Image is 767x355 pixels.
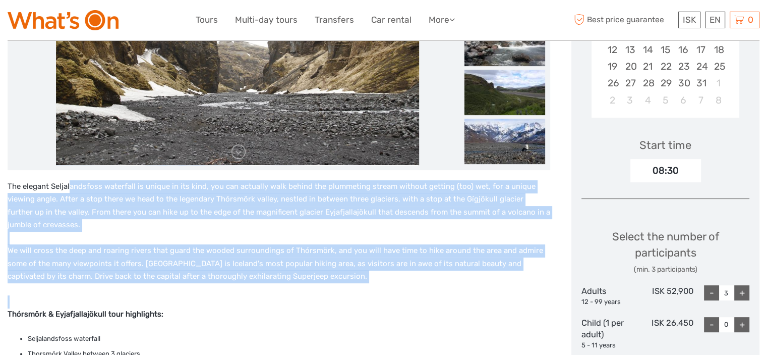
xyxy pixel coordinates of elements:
[692,75,710,91] div: Choose Friday, October 31st, 2025
[674,92,692,109] div: Choose Thursday, November 6th, 2025
[464,119,545,164] img: 0d617fd09f184f63b9ab27a5032ee5e9_slider_thumbnail.jpg
[621,58,639,75] div: Choose Monday, October 20th, 2025
[710,41,728,58] div: Choose Saturday, October 18th, 2025
[621,92,639,109] div: Choose Monday, November 3rd, 2025
[683,15,696,25] span: ISK
[621,75,639,91] div: Choose Monday, October 27th, 2025
[639,75,657,91] div: Choose Tuesday, October 28th, 2025
[8,310,163,319] strong: Thórsmörk & Eyjafjallajökull tour highlights:
[692,92,710,109] div: Choose Friday, November 7th, 2025
[704,285,719,300] div: -
[595,8,736,109] div: month 2025-10
[464,70,545,115] img: f002cdb791454abb84bea941b2b20d2e_slider_thumbnail.jpg
[603,41,621,58] div: Choose Sunday, October 12th, 2025
[710,58,728,75] div: Choose Saturday, October 25th, 2025
[28,333,550,344] li: Seljalandsfoss waterfall
[315,13,354,27] a: Transfers
[705,12,725,28] div: EN
[8,180,550,283] p: The elegant Seljalandsfoss waterfall is unique in its kind, you can actually walk behind the plum...
[464,21,545,66] img: f547b7928ab44139bbc6edb7cac72ec1_slider_thumbnail.jpg
[581,285,637,307] div: Adults
[657,92,674,109] div: Choose Wednesday, November 5th, 2025
[603,58,621,75] div: Choose Sunday, October 19th, 2025
[581,317,637,350] div: Child (1 per adult)
[637,285,693,307] div: ISK 52,900
[657,41,674,58] div: Choose Wednesday, October 15th, 2025
[674,75,692,91] div: Choose Thursday, October 30th, 2025
[704,317,719,332] div: -
[603,75,621,91] div: Choose Sunday, October 26th, 2025
[371,13,411,27] a: Car rental
[692,41,710,58] div: Choose Friday, October 17th, 2025
[657,58,674,75] div: Choose Wednesday, October 22nd, 2025
[621,41,639,58] div: Choose Monday, October 13th, 2025
[734,317,749,332] div: +
[14,18,114,26] p: We're away right now. Please check back later!
[581,297,637,307] div: 12 - 99 years
[196,13,218,27] a: Tours
[581,341,637,350] div: 5 - 11 years
[692,58,710,75] div: Choose Friday, October 24th, 2025
[581,265,749,275] div: (min. 3 participants)
[637,317,693,350] div: ISK 26,450
[429,13,455,27] a: More
[746,15,755,25] span: 0
[639,92,657,109] div: Choose Tuesday, November 4th, 2025
[571,12,676,28] span: Best price guarantee
[639,137,691,153] div: Start time
[674,41,692,58] div: Choose Thursday, October 16th, 2025
[235,13,298,27] a: Multi-day tours
[581,229,749,275] div: Select the number of participants
[116,16,128,28] button: Open LiveChat chat widget
[657,75,674,91] div: Choose Wednesday, October 29th, 2025
[603,92,621,109] div: Choose Sunday, November 2nd, 2025
[710,75,728,91] div: Choose Saturday, November 1st, 2025
[710,92,728,109] div: Choose Saturday, November 8th, 2025
[639,41,657,58] div: Choose Tuesday, October 14th, 2025
[674,58,692,75] div: Choose Thursday, October 23rd, 2025
[630,159,701,182] div: 08:30
[734,285,749,300] div: +
[639,58,657,75] div: Choose Tuesday, October 21st, 2025
[8,10,119,30] img: What's On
